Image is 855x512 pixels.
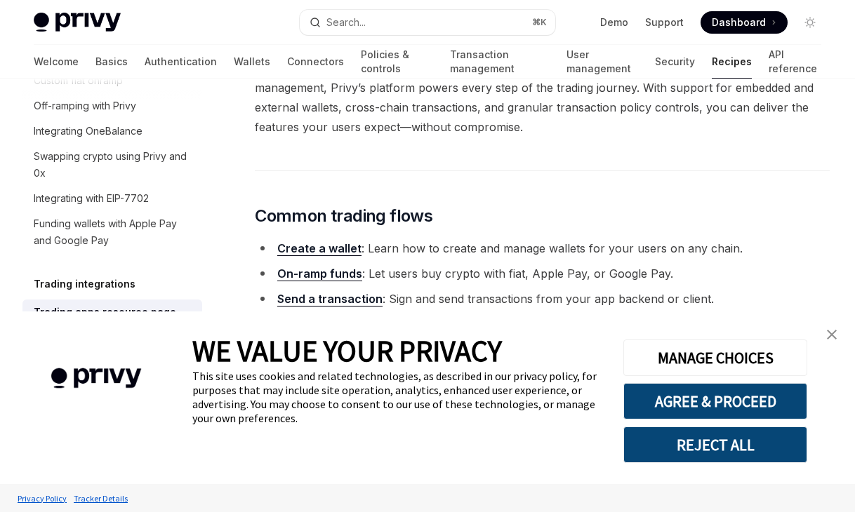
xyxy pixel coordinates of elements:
a: On-ramp funds [277,267,362,281]
a: Integrating with EIP-7702 [22,186,202,211]
a: Security [655,45,695,79]
a: Demo [600,15,628,29]
span: Common trading flows [255,205,432,227]
a: Authentication [145,45,217,79]
button: MANAGE CHOICES [623,339,807,376]
a: Basics [95,45,128,79]
a: Funding wallets with Apple Pay and Google Pay [22,211,202,253]
li: : Let users buy crypto with fiat, Apple Pay, or Google Pay. [255,264,830,283]
a: User management [566,45,637,79]
a: Off-ramping with Privy [22,93,202,119]
a: Support [645,15,684,29]
a: Dashboard [701,11,788,34]
a: Policies & controls [361,45,433,79]
a: close banner [818,321,846,349]
a: Swapping crypto using Privy and 0x [22,144,202,186]
button: Search...⌘K [300,10,555,35]
a: Create a wallet [277,241,362,256]
div: Funding wallets with Apple Pay and Google Pay [34,215,194,249]
a: Recipes [712,45,752,79]
span: WE VALUE YOUR PRIVACY [192,332,502,369]
img: company logo [21,348,171,409]
div: Trading apps resource page [34,304,176,321]
div: Search... [326,14,366,31]
a: Transaction management [450,45,550,79]
div: Integrating OneBalance [34,123,142,140]
button: REJECT ALL [623,426,807,463]
a: Privacy Policy [14,486,70,511]
li: : Sign and send transactions from your app backend or client. [255,289,830,309]
a: Tracker Details [70,486,131,511]
a: Welcome [34,45,79,79]
img: light logo [34,13,121,32]
a: API reference [769,45,821,79]
div: Integrating with EIP-7702 [34,190,149,207]
div: Swapping crypto using Privy and 0x [34,148,194,182]
a: Wallets [234,45,270,79]
a: Connectors [287,45,344,79]
span: Dashboard [712,15,766,29]
a: Integrating OneBalance [22,119,202,144]
li: : Learn how to create and manage wallets for your users on any chain. [255,238,830,258]
span: ⌘ K [532,17,547,28]
span: From instant wallet creation and flexible authentication to robust transaction controls and autom... [255,58,830,137]
div: This site uses cookies and related technologies, as described in our privacy policy, for purposes... [192,369,602,425]
a: Send a transaction [277,292,383,306]
a: Trading apps resource page [22,299,202,325]
div: Off-ramping with Privy [34,97,136,114]
button: AGREE & PROCEED [623,383,807,419]
img: close banner [827,330,837,339]
h5: Trading integrations [34,276,135,292]
button: Toggle dark mode [799,11,821,34]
